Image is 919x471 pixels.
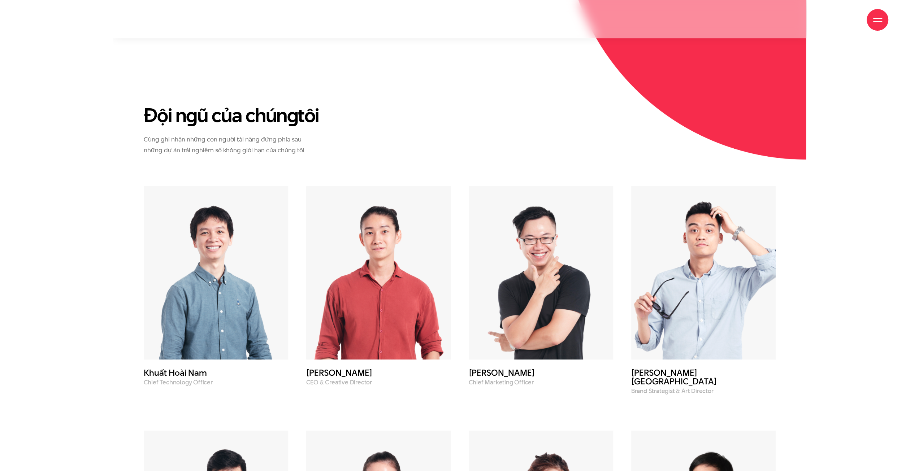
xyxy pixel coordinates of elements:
[186,101,197,128] en: g
[144,134,306,156] p: Cùng ghi nhận những con người tài năng đứng phía sau những dự án trải nghiệm số không giới hạn củ...
[306,379,451,386] p: CEO & Creative Director
[306,186,451,359] img: Phạm Hoàng Hà
[469,368,613,377] h3: [PERSON_NAME]
[631,388,776,394] p: Brand Strategist & Art Director
[631,186,776,359] img: Đào Hải Sơn
[287,101,298,128] en: g
[631,368,776,386] h3: [PERSON_NAME][GEOGRAPHIC_DATA]
[469,186,613,359] img: Nguyễn Cường Bách
[144,103,342,127] h2: Đội n ũ của chún tôi
[144,368,288,377] h3: Khuất Hoài Nam
[469,379,613,386] p: Chief Marketing Officer
[306,368,451,377] h3: [PERSON_NAME]
[144,186,288,359] img: Khuất Hoài Nam
[144,379,288,386] p: Chief Technology Officer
